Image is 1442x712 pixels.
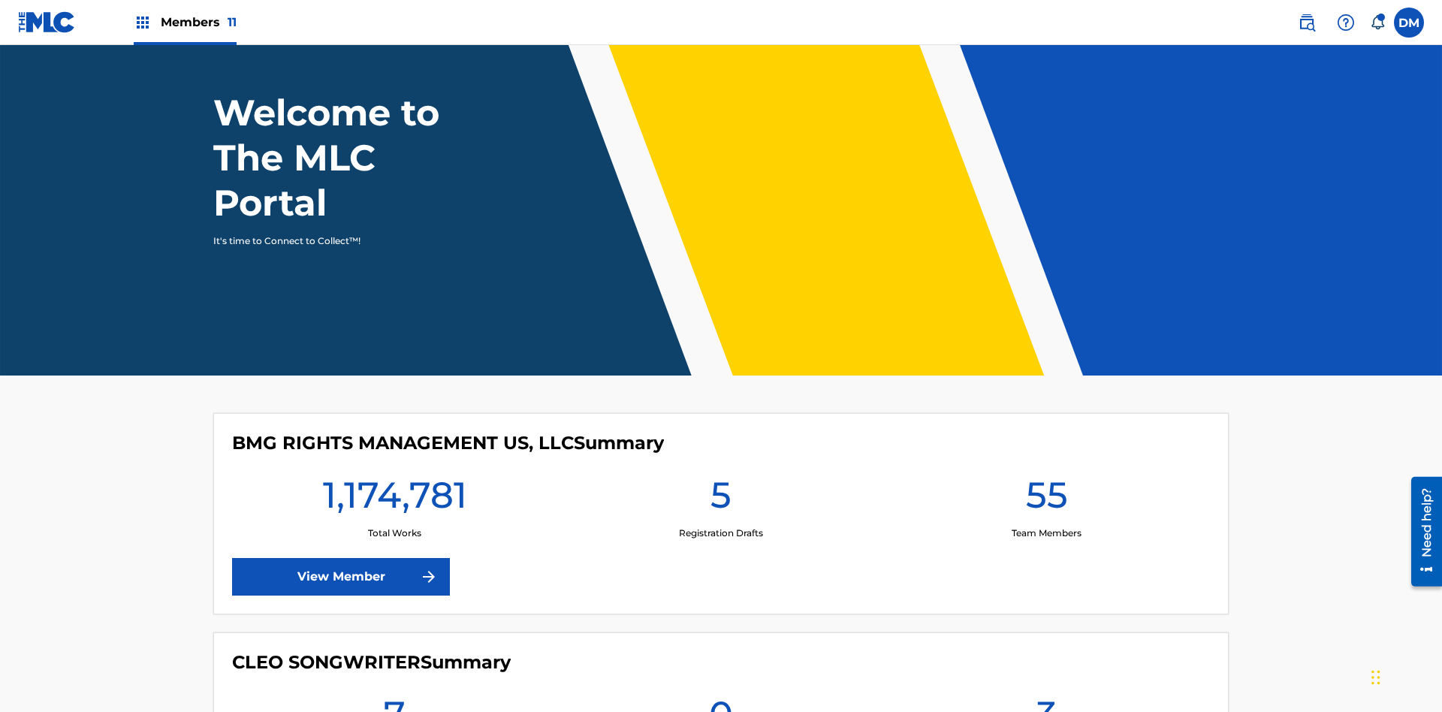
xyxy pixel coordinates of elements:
p: Team Members [1012,526,1081,540]
div: Notifications [1370,15,1385,30]
span: Members [161,14,237,31]
p: Total Works [368,526,421,540]
img: help [1337,14,1355,32]
iframe: Resource Center [1400,471,1442,594]
h1: 1,174,781 [323,472,467,526]
div: Drag [1371,655,1380,700]
h1: 55 [1026,472,1068,526]
div: User Menu [1394,8,1424,38]
h1: Welcome to The MLC Portal [213,90,494,225]
span: 11 [228,15,237,29]
h4: BMG RIGHTS MANAGEMENT US, LLC [232,432,664,454]
img: search [1298,14,1316,32]
a: View Member [232,558,450,596]
div: Help [1331,8,1361,38]
img: f7272a7cc735f4ea7f67.svg [420,568,438,586]
h1: 5 [710,472,732,526]
p: Registration Drafts [679,526,763,540]
img: Top Rightsholders [134,14,152,32]
iframe: Chat Widget [1367,640,1442,712]
h4: CLEO SONGWRITER [232,651,511,674]
p: It's time to Connect to Collect™! [213,234,474,248]
a: Public Search [1292,8,1322,38]
img: MLC Logo [18,11,76,33]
